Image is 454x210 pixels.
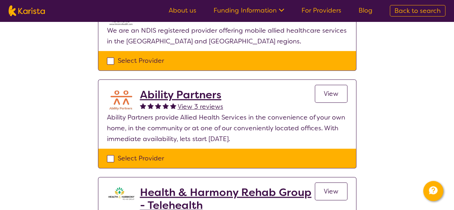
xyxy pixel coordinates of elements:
span: View [324,89,338,98]
img: fullstar [140,103,146,109]
a: Funding Information [214,6,284,15]
span: View [324,187,338,196]
a: For Providers [301,6,341,15]
button: Channel Menu [423,181,443,201]
a: About us [169,6,196,15]
img: fullstar [148,103,154,109]
a: Back to search [390,5,445,17]
img: fullstar [170,103,176,109]
p: Ability Partners provide Allied Health Services in the convenience of your own home, in the commu... [107,112,347,144]
span: View 3 reviews [178,102,223,111]
img: fullstar [155,103,161,109]
img: fullstar [163,103,169,109]
a: View 3 reviews [178,101,223,112]
span: Back to search [394,6,441,15]
a: View [315,182,347,200]
a: Blog [359,6,373,15]
img: aifiudtej7r2k9aaecox.png [107,88,136,112]
img: ztak9tblhgtrn1fit8ap.png [107,186,136,200]
p: We are an NDIS registered provider offering mobile allied healthcare services in the [GEOGRAPHIC_... [107,25,347,47]
a: View [315,85,347,103]
img: Karista logo [9,5,45,16]
a: Ability Partners [140,88,223,101]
